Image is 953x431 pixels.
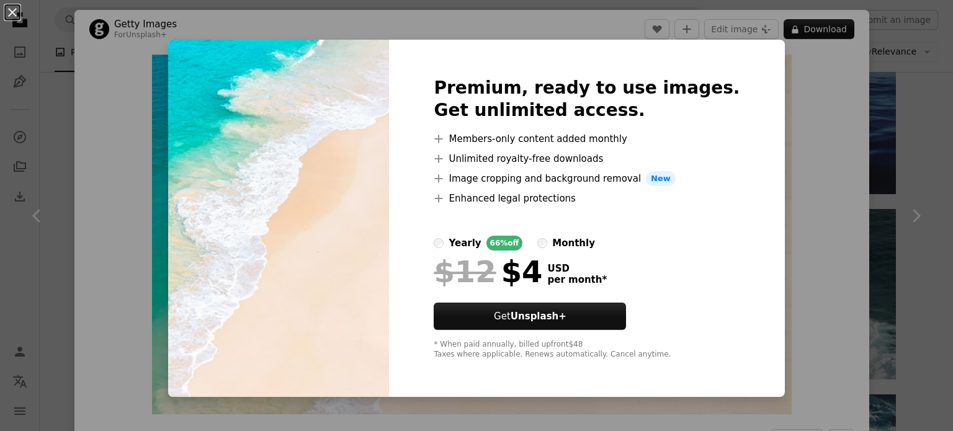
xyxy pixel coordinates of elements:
[168,40,389,397] img: premium_photo-1754251490888-8bb0eb3f3674
[434,255,496,288] span: $12
[434,151,740,166] li: Unlimited royalty-free downloads
[434,255,542,288] div: $4
[434,303,626,330] button: GetUnsplash+
[434,340,740,360] div: * When paid annually, billed upfront $48 Taxes where applicable. Renews automatically. Cancel any...
[486,236,523,251] div: 66% off
[646,171,676,186] span: New
[449,236,481,251] div: yearly
[434,131,740,146] li: Members-only content added monthly
[547,274,607,285] span: per month *
[537,238,547,248] input: monthly
[434,77,740,122] h2: Premium, ready to use images. Get unlimited access.
[434,238,444,248] input: yearly66%off
[547,263,607,274] span: USD
[552,236,595,251] div: monthly
[434,191,740,206] li: Enhanced legal protections
[434,171,740,186] li: Image cropping and background removal
[511,311,566,322] strong: Unsplash+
